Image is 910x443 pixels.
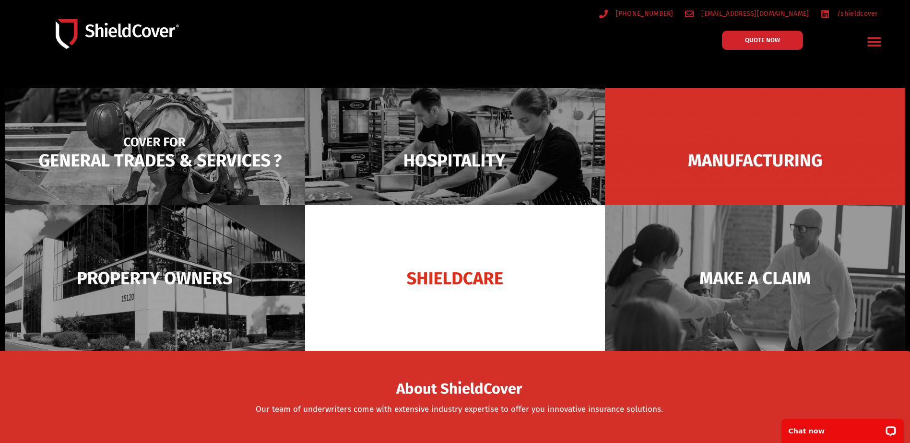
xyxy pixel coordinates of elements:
[722,31,803,50] a: QUOTE NOW
[256,404,663,414] a: Our team of underwriters come with extensive industry expertise to offer you innovative insurance...
[56,19,179,49] img: Shield-Cover-Underwriting-Australia-logo-full
[614,8,674,20] span: [PHONE_NUMBER]
[863,30,886,53] div: Menu Toggle
[396,383,522,395] span: About ShieldCover
[396,386,522,396] a: About ShieldCover
[699,8,809,20] span: [EMAIL_ADDRESS][DOMAIN_NAME]
[775,413,910,443] iframe: LiveChat chat widget
[745,37,780,43] span: QUOTE NOW
[599,8,674,20] a: [PHONE_NUMBER]
[821,8,878,20] a: /shieldcover
[685,8,809,20] a: [EMAIL_ADDRESS][DOMAIN_NAME]
[835,8,878,20] span: /shieldcover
